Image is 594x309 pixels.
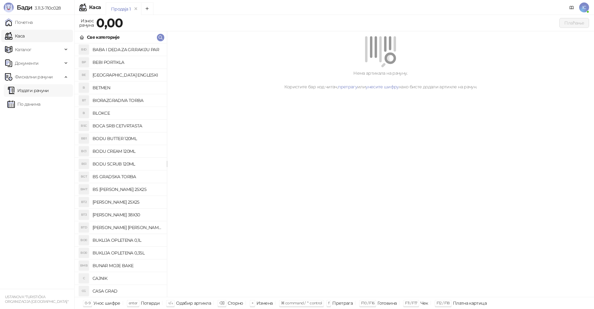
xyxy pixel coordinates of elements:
[332,299,353,307] div: Претрага
[79,248,89,258] div: BO0
[420,299,428,307] div: Чек
[78,17,95,29] div: Износ рачуна
[79,172,89,182] div: BGT
[75,43,167,297] div: grid
[93,95,162,105] h4: BIORAZGRADIVA TORBA
[361,301,374,305] span: F10 / F16
[79,184,89,194] div: BMT
[176,299,211,307] div: Одабир артикла
[93,299,120,307] div: Унос шифре
[93,70,162,80] h4: [GEOGRAPHIC_DATA] ENGLESKI
[79,57,89,67] div: BP
[437,301,450,305] span: F12 / F18
[93,146,162,156] h4: BODU CREAM 120ML
[405,301,417,305] span: F11 / F17
[93,134,162,143] h4: BODU BUTTER 120ML
[4,2,14,12] img: Logo
[7,98,40,110] a: По данима
[79,235,89,245] div: BO0
[15,57,38,69] span: Документи
[174,70,587,90] div: Нема артикала на рачуну. Користите бар код читач, или како бисте додали артикле на рачун.
[79,261,89,271] div: BMB
[79,95,89,105] div: BT
[15,43,32,56] span: Каталог
[96,15,123,30] strong: 0,00
[129,301,138,305] span: enter
[141,299,160,307] div: Потврди
[559,18,589,28] button: Плаћање
[93,184,162,194] h4: BS [PERSON_NAME] 25X25
[93,159,162,169] h4: BODU SCRUB 120ML
[93,210,162,220] h4: [PERSON_NAME] 38X30
[93,223,162,232] h4: [PERSON_NAME] [PERSON_NAME] RUCKA
[79,121,89,131] div: BSC
[79,146,89,156] div: BC1
[453,299,487,307] div: Платна картица
[281,301,322,305] span: ⌘ command / ⌃ control
[168,301,173,305] span: ↑/↓
[79,210,89,220] div: BT3
[93,248,162,258] h4: BUKLIJA OPLETENA 0,35L
[377,299,397,307] div: Готовина
[7,84,49,97] a: Издати рачуни
[338,84,357,90] a: претрагу
[93,45,162,55] h4: BABA I DEDA ZA GR.RAKIJU PAR
[79,223,89,232] div: BTD
[79,70,89,80] div: BE
[93,57,162,67] h4: BEBI PORTIKLA
[85,301,90,305] span: 0-9
[579,2,589,12] span: IC
[15,71,53,83] span: Фискални рачуни
[93,261,162,271] h4: BUNAR MOJE BAKE
[93,273,162,283] h4: CAJNIK
[17,4,32,11] span: Бади
[79,286,89,296] div: CG
[79,197,89,207] div: BT2
[5,16,33,29] a: Почетна
[79,45,89,55] div: BID
[228,299,243,307] div: Сторно
[93,121,162,131] h4: BOCA SRB CETVRTASTA
[93,83,162,93] h4: BETMEN
[79,273,89,283] div: C
[256,299,273,307] div: Измена
[132,6,140,11] button: remove
[328,301,329,305] span: f
[79,159,89,169] div: BS1
[79,134,89,143] div: BB1
[87,34,119,41] div: Све категорије
[93,197,162,207] h4: [PERSON_NAME] 25X25
[111,6,131,12] div: Продаја 1
[79,83,89,93] div: B
[141,2,153,15] button: Add tab
[79,108,89,118] div: B
[366,84,399,90] a: унесите шифру
[567,2,577,12] a: Документација
[93,286,162,296] h4: CASA GRAD
[32,5,61,11] span: 3.11.3-710c028
[89,5,101,10] div: Каса
[219,301,224,305] span: ⌫
[5,30,24,42] a: Каса
[252,301,253,305] span: +
[5,295,68,304] small: USTANOVA "TURISTIČKA ORGANIZACIJA [GEOGRAPHIC_DATA]"
[93,172,162,182] h4: BS GRADSKA TORBA
[93,235,162,245] h4: BUKLIJA OPLETENA 0,1L
[93,108,162,118] h4: BLOKCE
